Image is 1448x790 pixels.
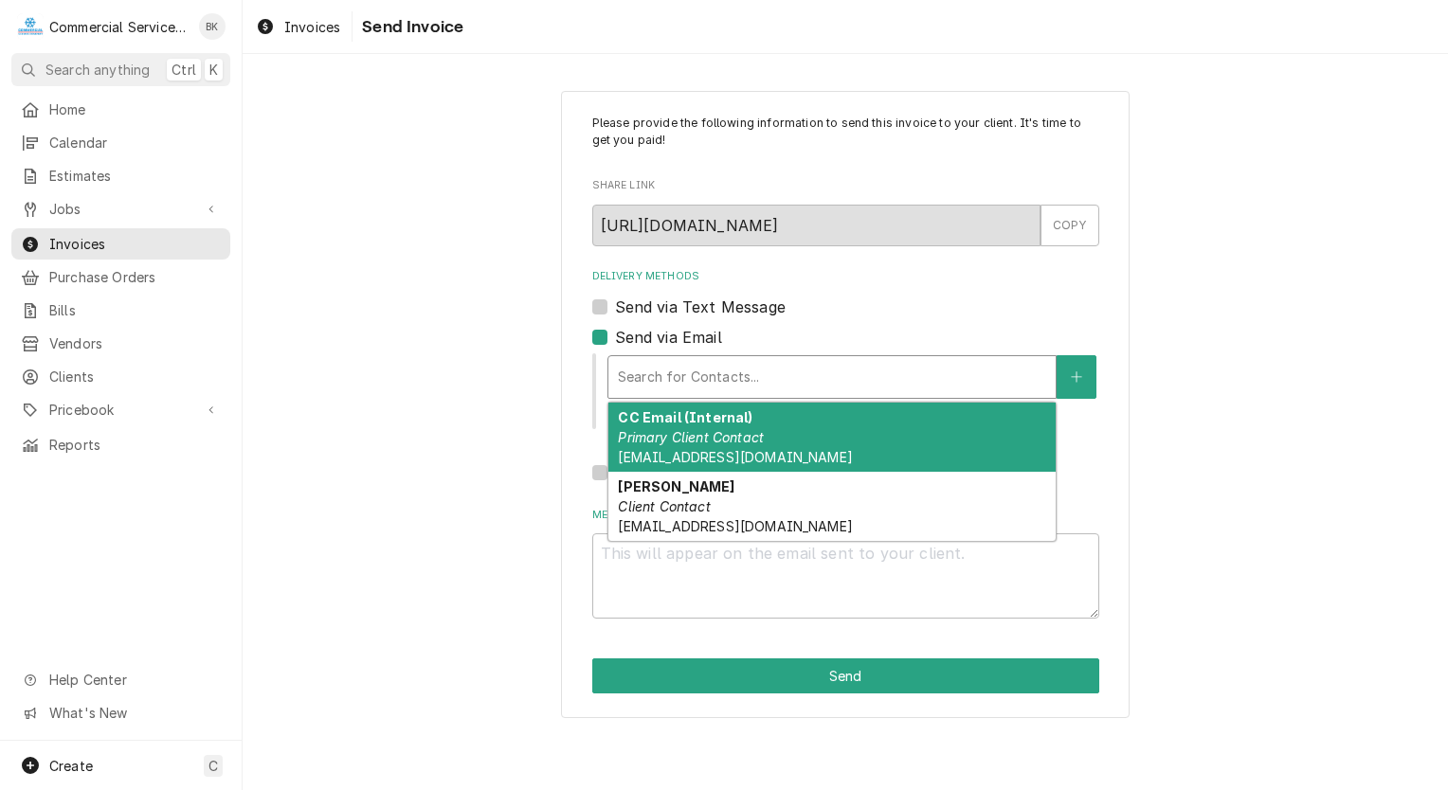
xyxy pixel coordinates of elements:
[1041,205,1099,246] button: COPY
[592,658,1099,693] div: Button Group Row
[592,658,1099,693] button: Send
[356,14,463,40] span: Send Invoice
[11,261,230,293] a: Purchase Orders
[11,127,230,158] a: Calendar
[618,478,734,494] strong: [PERSON_NAME]
[49,99,221,119] span: Home
[592,115,1099,619] div: Invoice Send Form
[592,658,1099,693] div: Button Group
[209,60,218,80] span: K
[248,11,348,43] a: Invoices
[172,60,196,80] span: Ctrl
[561,91,1130,718] div: Invoice Send
[592,178,1099,245] div: Share Link
[199,13,226,40] div: Brian Key's Avatar
[49,234,221,254] span: Invoices
[615,296,786,318] label: Send via Text Message
[592,508,1099,619] div: Message to Client
[11,394,230,425] a: Go to Pricebook
[49,703,219,723] span: What's New
[49,17,189,37] div: Commercial Service Co.
[17,13,44,40] div: C
[11,328,230,359] a: Vendors
[592,269,1099,484] div: Delivery Methods
[49,267,221,287] span: Purchase Orders
[49,133,221,153] span: Calendar
[49,333,221,353] span: Vendors
[618,449,852,465] span: [EMAIL_ADDRESS][DOMAIN_NAME]
[45,60,150,80] span: Search anything
[11,361,230,392] a: Clients
[49,400,192,420] span: Pricebook
[284,17,340,37] span: Invoices
[199,13,226,40] div: BK
[49,435,221,455] span: Reports
[11,697,230,728] a: Go to What's New
[618,429,764,445] em: Primary Client Contact
[49,670,219,690] span: Help Center
[11,664,230,695] a: Go to Help Center
[11,53,230,86] button: Search anythingCtrlK
[49,300,221,320] span: Bills
[1057,355,1096,399] button: Create New Contact
[11,429,230,460] a: Reports
[592,178,1099,193] label: Share Link
[17,13,44,40] div: Commercial Service Co.'s Avatar
[615,326,722,349] label: Send via Email
[618,518,852,534] span: [EMAIL_ADDRESS][DOMAIN_NAME]
[11,94,230,125] a: Home
[618,409,752,425] strong: CC Email (Internal)
[618,498,710,514] em: Client Contact
[11,295,230,326] a: Bills
[208,756,218,776] span: C
[11,193,230,224] a: Go to Jobs
[592,115,1099,150] p: Please provide the following information to send this invoice to your client. It's time to get yo...
[1071,370,1082,384] svg: Create New Contact
[49,166,221,186] span: Estimates
[592,269,1099,284] label: Delivery Methods
[11,228,230,260] a: Invoices
[49,367,221,386] span: Clients
[49,199,192,219] span: Jobs
[11,160,230,191] a: Estimates
[49,758,93,774] span: Create
[592,508,1099,523] label: Message to Client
